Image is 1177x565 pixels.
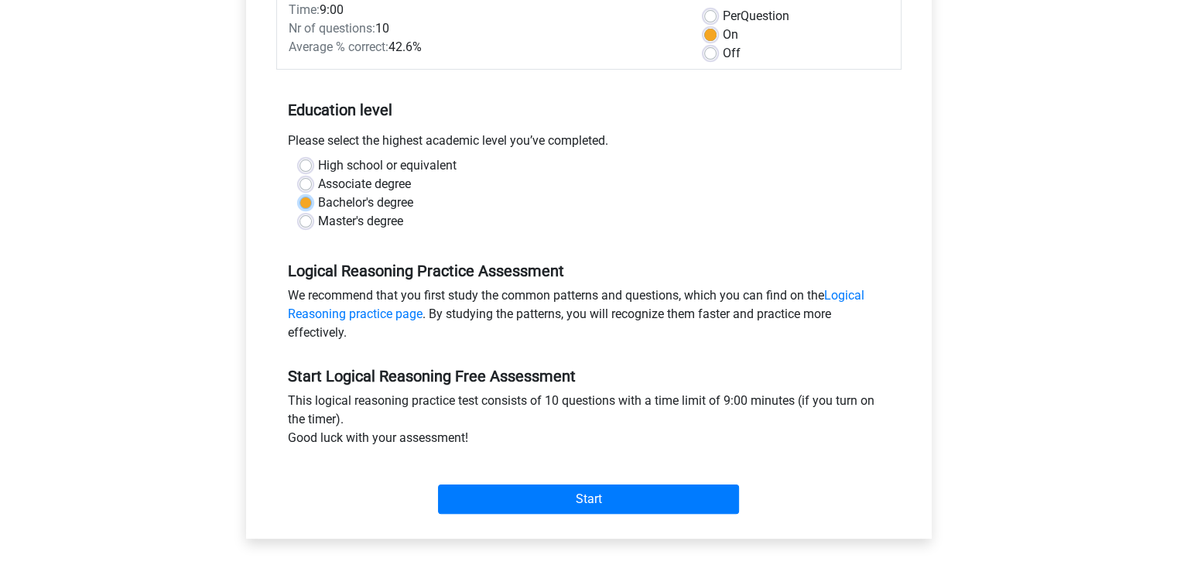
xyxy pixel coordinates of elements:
span: Time: [289,2,320,17]
label: Master's degree [318,212,403,231]
label: Off [723,44,741,63]
label: Bachelor's degree [318,193,413,212]
div: 9:00 [277,1,693,19]
h5: Logical Reasoning Practice Assessment [288,262,890,280]
div: 10 [277,19,693,38]
div: This logical reasoning practice test consists of 10 questions with a time limit of 9:00 minutes (... [276,392,902,454]
label: High school or equivalent [318,156,457,175]
div: Please select the highest academic level you’ve completed. [276,132,902,156]
h5: Start Logical Reasoning Free Assessment [288,367,890,385]
label: Associate degree [318,175,411,193]
span: Per [723,9,741,23]
div: 42.6% [277,38,693,56]
input: Start [438,485,739,514]
label: On [723,26,738,44]
div: We recommend that you first study the common patterns and questions, which you can find on the . ... [276,286,902,348]
h5: Education level [288,94,890,125]
span: Average % correct: [289,39,388,54]
span: Nr of questions: [289,21,375,36]
label: Question [723,7,789,26]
